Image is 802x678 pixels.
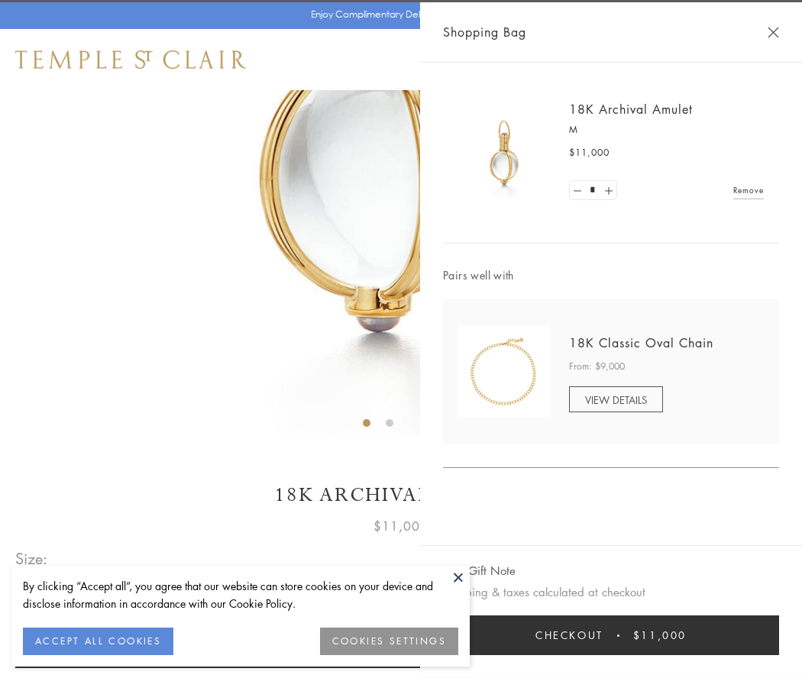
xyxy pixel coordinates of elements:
[443,561,516,580] button: Add Gift Note
[600,181,616,200] a: Set quantity to 2
[458,107,550,199] img: 18K Archival Amulet
[733,182,764,199] a: Remove
[458,326,550,418] img: N88865-OV18
[535,627,603,644] span: Checkout
[443,583,779,602] p: Shipping & taxes calculated at checkout
[374,516,428,536] span: $11,000
[15,482,787,508] h1: 18K Archival Amulet
[569,145,610,160] span: $11,000
[570,181,585,200] a: Set quantity to 0
[311,7,484,22] p: Enjoy Complimentary Delivery & Returns
[443,22,526,42] span: Shopping Bag
[23,628,173,655] button: ACCEPT ALL COOKIES
[569,359,625,374] span: From: $9,000
[320,628,458,655] button: COOKIES SETTINGS
[443,266,779,284] span: Pairs well with
[569,334,713,351] a: 18K Classic Oval Chain
[569,101,693,118] a: 18K Archival Amulet
[585,392,647,407] span: VIEW DETAILS
[633,627,687,644] span: $11,000
[23,577,458,612] div: By clicking “Accept all”, you agree that our website can store cookies on your device and disclos...
[569,122,764,137] p: M
[15,546,49,571] span: Size:
[768,27,779,38] button: Close Shopping Bag
[443,615,779,655] button: Checkout $11,000
[569,386,663,412] a: VIEW DETAILS
[15,50,246,69] img: Temple St. Clair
